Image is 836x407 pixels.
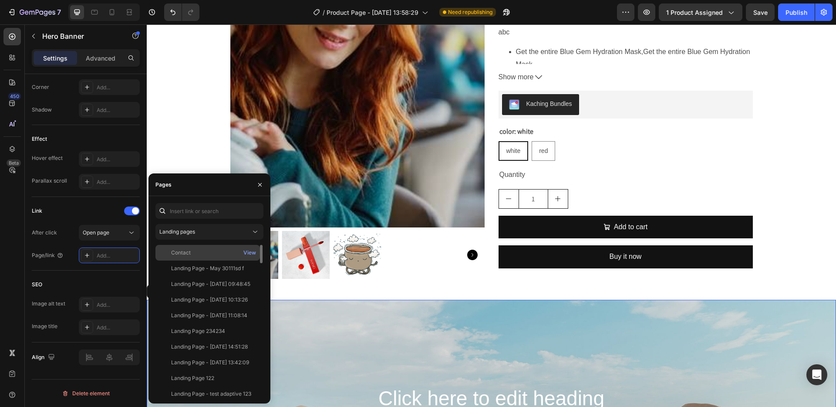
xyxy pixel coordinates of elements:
p: 7 [57,7,61,17]
div: Parallax scroll [32,177,67,185]
div: Image alt text [32,300,65,308]
button: View [243,247,256,259]
button: 7 [3,3,65,21]
div: Corner [32,83,49,91]
span: Open page [83,229,109,236]
div: Add... [97,324,138,332]
button: 1 product assigned [659,3,742,21]
div: Add... [97,252,138,260]
div: Beta [7,159,21,166]
div: Add... [97,301,138,309]
span: Need republishing [448,8,492,16]
div: Hero Banner [11,263,46,271]
div: View [243,249,256,257]
h2: Click here to edit heading [91,360,599,388]
div: Align [32,352,57,363]
p: Settings [43,54,67,63]
div: Landing Page - [DATE] 14:51:28 [171,343,248,351]
div: Link [32,207,42,215]
div: Landing Page 122 [171,374,214,382]
button: Show more [352,47,606,59]
input: quantity [372,165,401,184]
span: 1 product assigned [666,8,723,17]
div: Landing Page - [DATE] 10:13:26 [171,296,248,304]
button: increment [401,165,421,184]
span: white [360,123,374,130]
span: Show more [352,47,387,59]
span: Landing pages [159,228,195,235]
div: Add... [97,84,138,92]
div: 450 [8,93,21,100]
button: Publish [778,3,815,21]
div: Image title [32,322,57,330]
p: Advanced [86,54,115,63]
button: Open page [79,225,140,241]
span: Product Page - [DATE] 13:58:29 [327,8,418,17]
div: Pages [155,181,172,189]
button: Landing pages [155,224,263,240]
div: Kaching Bundles [380,75,425,84]
p: abc [352,4,363,11]
img: KachingBundles.png [362,75,373,85]
iframe: Design area [147,24,836,407]
input: Insert link or search [155,203,263,219]
div: Delete element [62,388,110,399]
div: Page/link [32,251,64,259]
button: Kaching Bundles [355,70,432,91]
div: Undo/Redo [164,3,199,21]
div: Landing Page - test adaptive 123 [171,390,251,398]
div: Quantity [352,143,606,158]
div: Landing Page - May 30111sd f [171,265,244,272]
div: Add... [97,178,138,186]
div: Landing Page - [DATE] 11:08:14 [171,312,247,319]
button: Carousel Next Arrow [320,225,331,236]
div: Landing Page 234234 [171,327,225,335]
div: Contact [171,249,191,257]
div: SEO [32,281,42,288]
span: / [323,8,325,17]
div: Landing Page - [DATE] 09:48:45 [171,280,250,288]
p: Hero Banner [42,31,116,41]
span: red [392,123,401,130]
div: Shadow [32,106,52,114]
div: After click [32,229,57,237]
span: Save [753,9,768,16]
button: decrement [352,165,372,184]
span: Get the entire Blue Gem Hydration Mask, Get the entire Blue Gem Hydration Mask, [369,24,603,44]
div: Add... [97,156,138,163]
button: Delete element [32,387,140,400]
div: Open Intercom Messenger [806,364,827,385]
div: Publish [785,8,807,17]
div: Buy it now [463,226,495,239]
button: Save [746,3,775,21]
legend: color: white [352,101,388,113]
button: Add to cart [352,191,606,214]
button: Buy it now [352,221,606,244]
div: Add to cart [467,197,501,209]
div: Hover effect [32,154,63,162]
div: Landing Page - [DATE] 13:42:09 [171,359,249,366]
div: Effect [32,135,47,143]
div: Add... [97,106,138,114]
